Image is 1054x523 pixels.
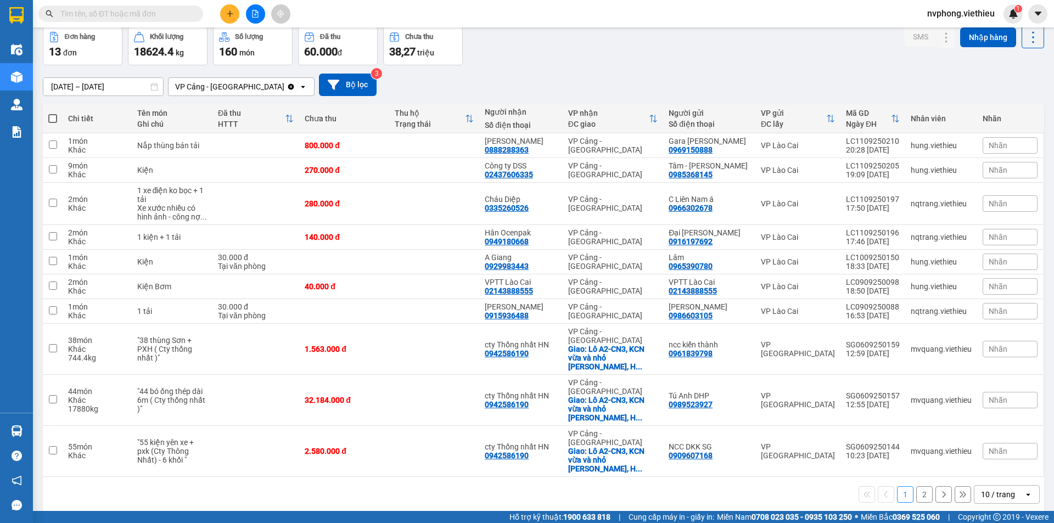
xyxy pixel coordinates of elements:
[911,166,972,175] div: hung.viethieu
[669,278,750,286] div: VPTT Lào Cai
[669,161,750,170] div: Tâm - Bình Phương
[485,121,557,130] div: Số điện thoại
[218,253,294,262] div: 30.000 đ
[11,71,23,83] img: warehouse-icon
[200,212,207,221] span: ...
[68,253,126,262] div: 1 món
[485,228,557,237] div: Hân Ocenpak
[137,120,207,128] div: Ghi chú
[50,9,103,32] strong: VIỆT HIẾU LOGISTIC
[235,33,263,41] div: Số lượng
[983,114,1038,123] div: Nhãn
[846,137,900,145] div: LC1109250210
[485,349,529,358] div: 0942586190
[68,228,126,237] div: 2 món
[485,161,557,170] div: Công ty DSS
[989,447,1007,455] span: Nhãn
[68,311,126,320] div: Khác
[63,48,77,57] span: đơn
[137,336,207,362] div: "38 thùng Sơn + PXH ( Cty thống nhất )"
[846,311,900,320] div: 16:53 [DATE]
[137,257,207,266] div: Kiện
[49,45,61,58] span: 13
[568,195,658,212] div: VP Cảng - [GEOGRAPHIC_DATA]
[176,48,184,57] span: kg
[219,45,237,58] span: 160
[846,237,900,246] div: 17:46 [DATE]
[68,387,126,396] div: 44 món
[299,82,307,91] svg: open
[669,137,750,145] div: Gara Lưu Bằng
[989,141,1007,150] span: Nhãn
[175,81,284,92] div: VP Cảng - [GEOGRAPHIC_DATA]
[485,400,529,409] div: 0942586190
[568,429,658,447] div: VP Cảng - [GEOGRAPHIC_DATA]
[305,282,384,291] div: 40.000 đ
[485,237,529,246] div: 0949180668
[12,500,22,510] span: message
[485,302,557,311] div: Huệ Phong
[840,104,905,133] th: Toggle SortBy
[911,233,972,241] div: nqtrang.viethieu
[893,513,940,521] strong: 0369 525 060
[761,199,835,208] div: VP Lào Cai
[49,35,104,58] strong: PHIẾU GỬI HÀNG
[485,253,557,262] div: A Giang
[11,44,23,55] img: warehouse-icon
[989,307,1007,316] span: Nhãn
[669,204,713,212] div: 0966302678
[989,166,1007,175] span: Nhãn
[989,233,1007,241] span: Nhãn
[43,78,163,95] input: Select a date range.
[298,26,378,65] button: Đã thu60.000đ
[107,64,172,75] span: BD1309250251
[846,195,900,204] div: LC1109250197
[948,511,950,523] span: |
[43,26,122,65] button: Đơn hàng13đơn
[989,345,1007,353] span: Nhãn
[246,4,265,24] button: file-add
[137,438,207,464] div: "55 kiện yên xe + pxk (Cty Thông Nhất) - 6 khối "
[405,33,433,41] div: Chưa thu
[417,48,434,57] span: triệu
[669,286,717,295] div: 02143888555
[568,302,658,320] div: VP Cảng - [GEOGRAPHIC_DATA]
[220,4,239,24] button: plus
[669,145,713,154] div: 0969150888
[395,120,465,128] div: Trạng thái
[960,27,1016,47] button: Nhập hàng
[68,336,126,345] div: 38 món
[46,10,53,18] span: search
[239,48,255,57] span: món
[761,141,835,150] div: VP Lào Cai
[568,345,658,371] div: Giao: Lô A2-CN3, KCN vừa và nhỏ Từ Liêm, Hà Nội
[568,378,658,396] div: VP Cảng - [GEOGRAPHIC_DATA]
[911,345,972,353] div: mvquang.viethieu
[669,400,713,409] div: 0989523927
[4,33,46,75] img: logo
[485,204,529,212] div: 0335260526
[218,262,294,271] div: Tại văn phòng
[755,104,840,133] th: Toggle SortBy
[846,400,900,409] div: 12:55 [DATE]
[761,257,835,266] div: VP Lào Cai
[68,286,126,295] div: Khác
[752,513,852,521] strong: 0708 023 035 - 0935 103 250
[68,137,126,145] div: 1 món
[911,114,972,123] div: Nhân viên
[761,233,835,241] div: VP Lào Cai
[305,396,384,404] div: 32.184.000 đ
[68,278,126,286] div: 2 món
[761,307,835,316] div: VP Lào Cai
[846,120,891,128] div: Ngày ĐH
[320,33,340,41] div: Đã thu
[251,10,259,18] span: file-add
[855,515,858,519] span: ⚪️
[371,68,382,79] sup: 3
[389,45,416,58] span: 38,27
[846,204,900,212] div: 17:50 [DATE]
[846,391,900,400] div: SG0609250157
[904,27,937,47] button: SMS
[509,511,610,523] span: Hỗ trợ kỹ thuật:
[287,82,295,91] svg: Clear value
